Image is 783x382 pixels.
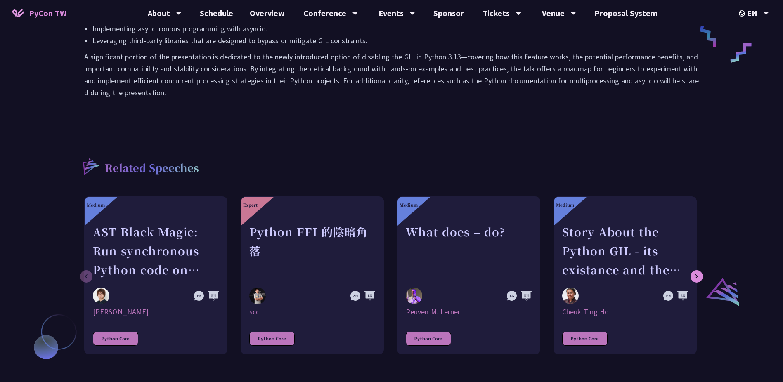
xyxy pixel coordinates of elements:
[243,202,258,208] div: Expert
[406,288,422,306] img: Reuven M. Lerner
[93,288,109,304] img: Yuichiro Tachibana
[93,307,219,317] div: [PERSON_NAME]
[84,196,227,354] a: Medium AST Black Magic: Run synchronous Python code on asynchronous Pyodide Yuichiro Tachibana [P...
[241,196,384,354] a: Expert Python FFI 的陰暗角落 scc scc Python Core
[249,307,375,317] div: scc
[105,160,199,177] p: Related Speeches
[71,146,111,186] img: r3.8d01567.svg
[249,288,266,304] img: scc
[562,288,579,304] img: Cheuk Ting Ho
[92,23,699,35] li: Implementing asynchronous programming with asyncio.
[12,9,25,17] img: Home icon of PyCon TW 2025
[87,202,105,208] div: Medium
[406,332,451,346] div: Python Core
[400,202,418,208] div: Medium
[249,332,295,346] div: Python Core
[84,51,699,99] p: A significant portion of the presentation is dedicated to the newly introduced option of disablin...
[739,10,747,17] img: Locale Icon
[29,7,66,19] span: PyCon TW
[556,202,574,208] div: Medium
[93,332,138,346] div: Python Core
[4,3,75,24] a: PyCon TW
[93,222,219,279] div: AST Black Magic: Run synchronous Python code on asynchronous Pyodide
[397,196,540,354] a: Medium What does = do? Reuven M. Lerner Reuven M. Lerner Python Core
[249,222,375,279] div: Python FFI 的陰暗角落
[562,222,688,279] div: Story About the Python GIL - its existance and the lack there of
[562,307,688,317] div: Cheuk Ting Ho
[92,35,699,47] li: Leveraging third-party libraries that are designed to bypass or mitigate GIL constraints.
[406,307,532,317] div: Reuven M. Lerner
[554,196,697,354] a: Medium Story About the Python GIL - its existance and the lack there of Cheuk Ting Ho Cheuk Ting ...
[562,332,608,346] div: Python Core
[406,222,532,279] div: What does = do?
